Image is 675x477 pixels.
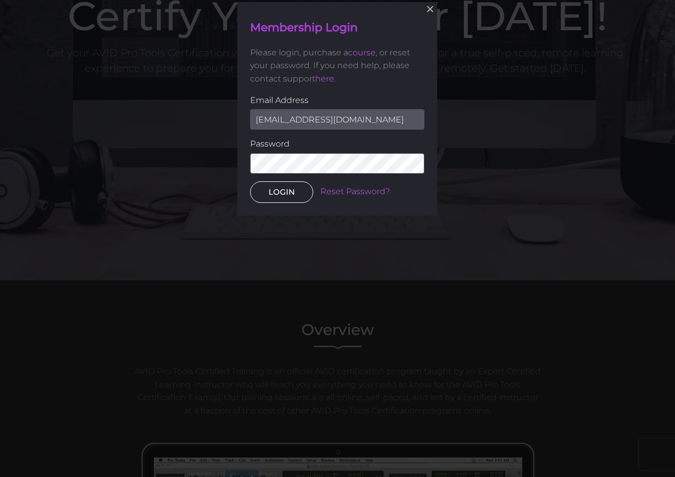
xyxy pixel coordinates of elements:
[250,94,424,107] label: Email Address
[250,181,313,203] button: LOGIN
[250,20,424,36] h4: Membership Login
[320,186,390,196] a: Reset Password?
[315,74,334,84] a: here
[348,48,376,57] a: course
[250,46,424,86] p: Please login, purchase a , or reset your password. If you need help, please contact support .
[250,137,424,151] label: Password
